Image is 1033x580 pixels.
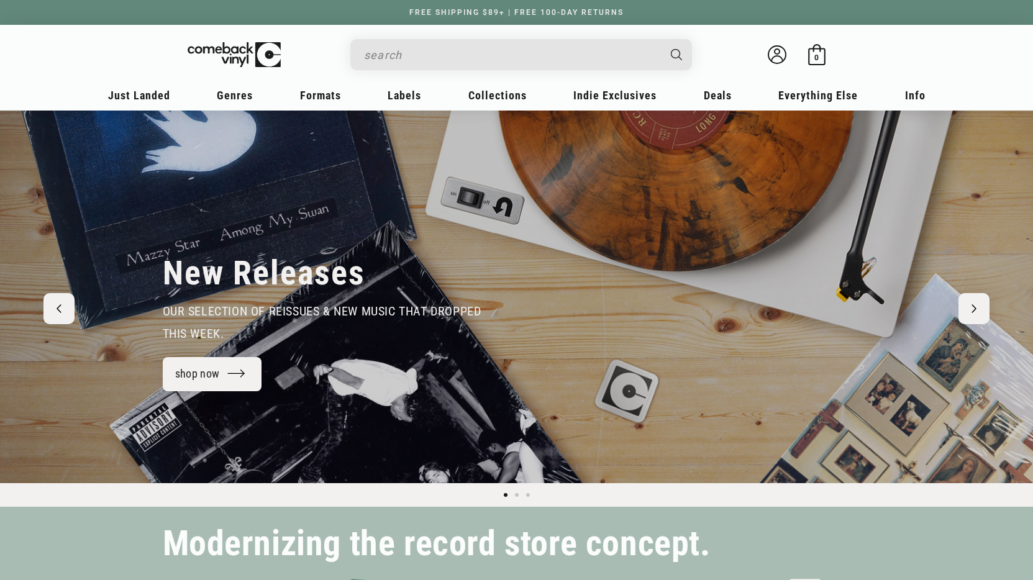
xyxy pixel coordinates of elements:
[397,8,636,17] a: FREE SHIPPING $89+ | FREE 100-DAY RETURNS
[573,89,657,102] span: Indie Exclusives
[108,89,170,102] span: Just Landed
[217,89,253,102] span: Genres
[163,529,711,558] h2: Modernizing the record store concept.
[522,489,534,501] button: Load slide 3 of 3
[364,42,658,68] input: search
[468,89,527,102] span: Collections
[163,357,262,391] a: shop now
[300,89,341,102] span: Formats
[704,89,732,102] span: Deals
[500,489,511,501] button: Load slide 1 of 3
[905,89,926,102] span: Info
[350,39,692,70] div: Search
[958,293,990,324] button: Next slide
[163,304,481,341] span: our selection of reissues & new music that dropped this week.
[814,53,819,62] span: 0
[388,89,421,102] span: Labels
[511,489,522,501] button: Load slide 2 of 3
[778,89,858,102] span: Everything Else
[660,39,693,70] button: Search
[43,293,75,324] button: Previous slide
[163,253,365,294] h2: New Releases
